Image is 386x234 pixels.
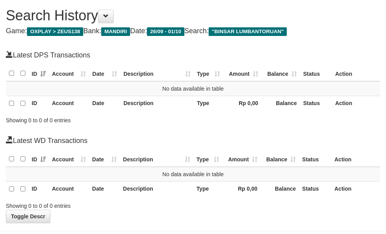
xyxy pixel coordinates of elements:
th: Action [332,96,380,111]
th: Balance [261,96,300,111]
th: Status [300,66,332,81]
span: "BINSAR LUMBANTORUAN" [209,27,287,36]
th: Description [120,181,193,196]
div: Showing 0 to 0 of 0 entries [6,113,155,124]
div: Showing 0 to 0 of 0 entries [6,199,155,210]
th: Type [193,181,222,196]
th: Balance: activate to sort column ascending [261,66,300,81]
span: 26/09 - 01/10 [147,27,184,36]
th: Status [300,96,332,111]
th: ID [29,181,49,196]
th: ID: activate to sort column ascending [29,152,49,167]
th: Description [120,96,194,111]
th: Account [49,96,89,111]
th: Type: activate to sort column ascending [194,66,223,81]
th: Description: activate to sort column ascending [120,152,193,167]
th: Action [332,66,380,81]
th: Status [299,181,331,196]
th: ID: activate to sort column ascending [29,66,49,81]
th: Account: activate to sort column ascending [49,152,89,167]
h4: Latest WD Transactions [6,136,380,145]
span: MANDIRI [101,27,130,36]
th: Balance: activate to sort column ascending [261,152,299,167]
th: ID [29,96,49,111]
h4: Game: Bank: Date: Search: [6,27,380,35]
a: Toggle Descr [6,210,50,223]
th: Account [49,181,89,196]
th: Action [331,181,380,196]
th: Date [89,96,120,111]
h1: Search History [6,8,380,23]
th: Rp 0,00 [222,181,261,196]
span: OXPLAY > ZEUS138 [27,27,83,36]
th: Type: activate to sort column ascending [193,152,222,167]
td: No data available in table [6,167,380,182]
th: Date: activate to sort column ascending [89,66,120,81]
th: Account: activate to sort column ascending [49,66,89,81]
h4: Latest DPS Transactions [6,50,380,59]
th: Type [194,96,223,111]
th: Action [331,152,380,167]
th: Date: activate to sort column ascending [89,152,120,167]
th: Balance [261,181,299,196]
td: No data available in table [6,81,380,96]
th: Amount: activate to sort column ascending [223,66,261,81]
th: Status [299,152,331,167]
th: Description: activate to sort column ascending [120,66,194,81]
th: Rp 0,00 [223,96,261,111]
th: Date [89,181,120,196]
th: Amount: activate to sort column ascending [222,152,261,167]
